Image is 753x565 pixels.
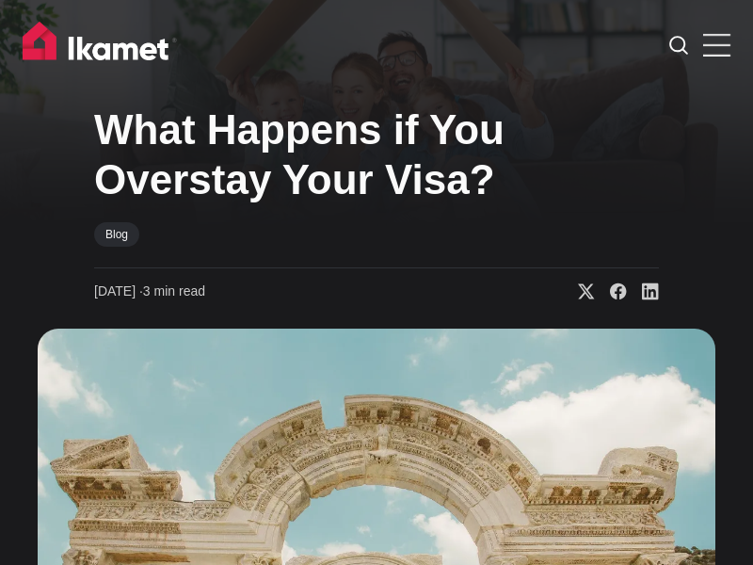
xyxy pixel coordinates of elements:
h1: What Happens if You Overstay Your Visa? [94,105,659,205]
img: Ikamet home [23,22,177,69]
span: [DATE] ∙ [94,283,143,299]
a: Share on X [563,282,595,301]
a: Share on Linkedin [627,282,659,301]
a: Share on Facebook [595,282,627,301]
time: 3 min read [94,282,205,301]
a: Blog [94,222,139,247]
